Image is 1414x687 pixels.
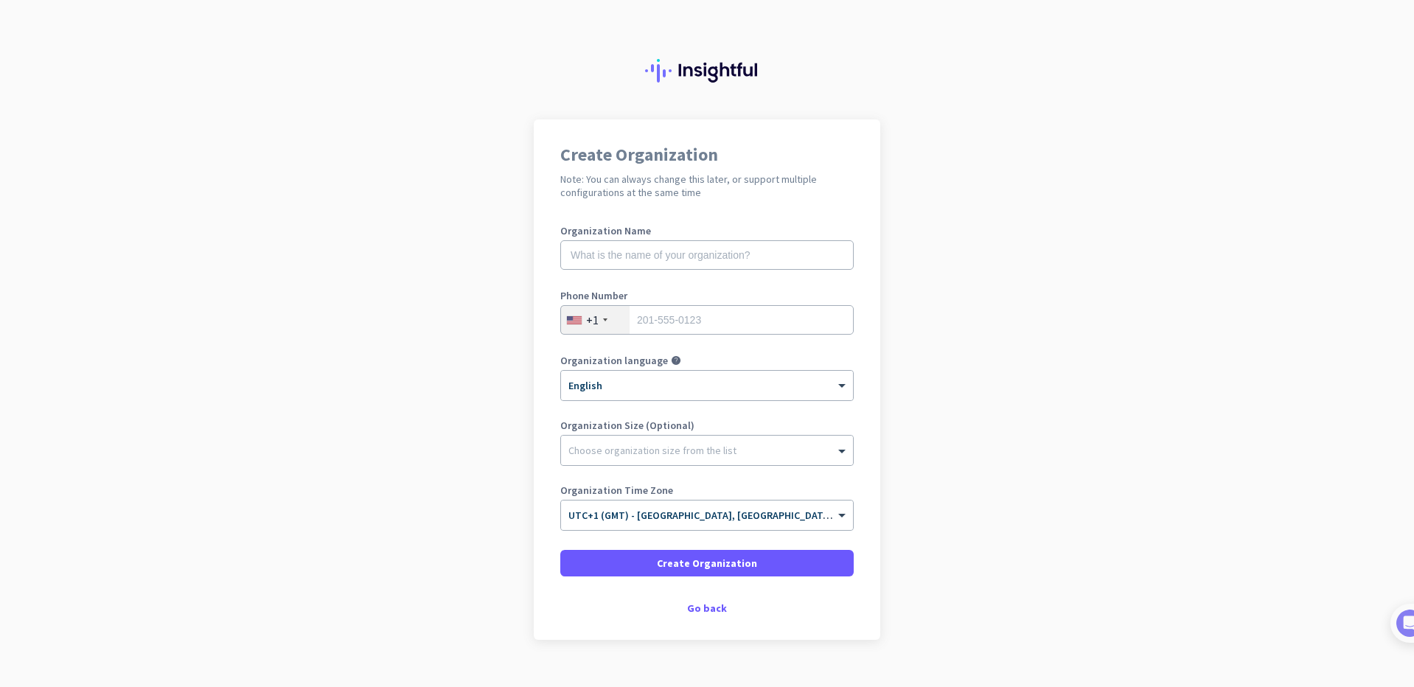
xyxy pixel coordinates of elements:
label: Phone Number [560,290,854,301]
input: What is the name of your organization? [560,240,854,270]
button: Create Organization [560,550,854,576]
i: help [671,355,681,366]
input: 201-555-0123 [560,305,854,335]
img: Insightful [645,59,769,83]
div: +1 [586,313,599,327]
label: Organization Time Zone [560,485,854,495]
label: Organization Size (Optional) [560,420,854,430]
span: Create Organization [657,556,757,571]
div: Go back [560,603,854,613]
label: Organization language [560,355,668,366]
h1: Create Organization [560,146,854,164]
label: Organization Name [560,226,854,236]
h2: Note: You can always change this later, or support multiple configurations at the same time [560,172,854,199]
